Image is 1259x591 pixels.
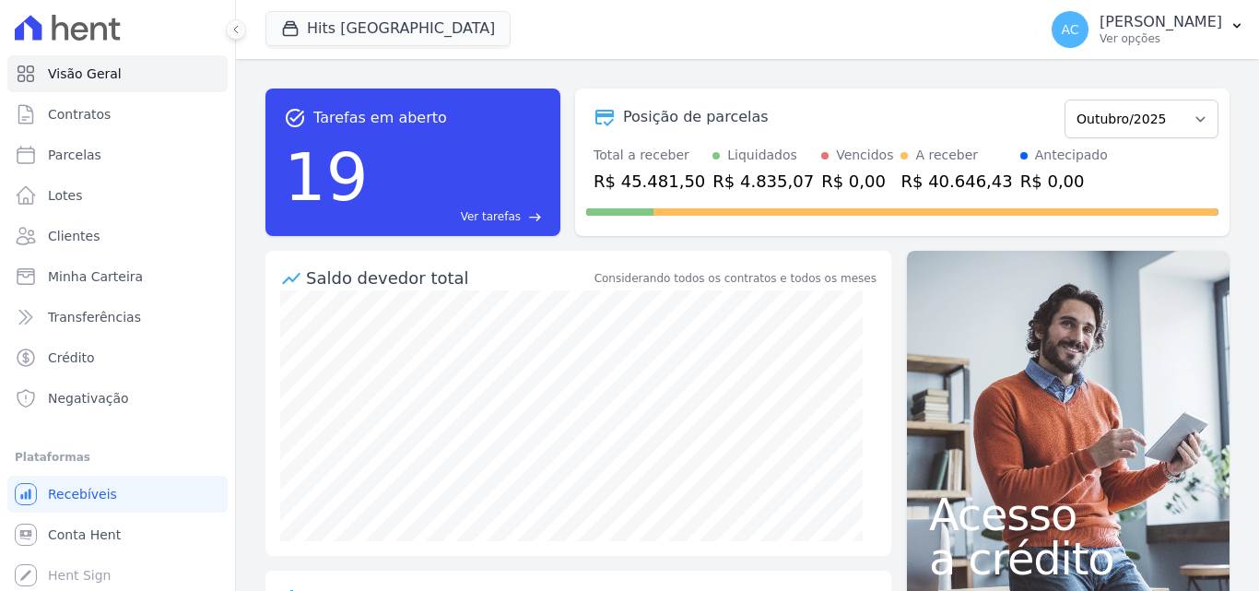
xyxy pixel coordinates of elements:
[48,526,121,544] span: Conta Hent
[594,146,705,165] div: Total a receber
[929,537,1207,581] span: a crédito
[1035,146,1108,165] div: Antecipado
[836,146,893,165] div: Vencidos
[7,258,228,295] a: Minha Carteira
[1020,169,1108,194] div: R$ 0,00
[313,107,447,129] span: Tarefas em aberto
[7,380,228,417] a: Negativação
[7,476,228,513] a: Recebíveis
[7,516,228,553] a: Conta Hent
[7,96,228,133] a: Contratos
[528,210,542,224] span: east
[7,218,228,254] a: Clientes
[284,107,306,129] span: task_alt
[7,55,228,92] a: Visão Geral
[623,106,769,128] div: Posição de parcelas
[461,208,521,225] span: Ver tarefas
[48,105,111,124] span: Contratos
[376,208,542,225] a: Ver tarefas east
[306,266,591,290] div: Saldo devedor total
[1100,31,1222,46] p: Ver opções
[1037,4,1259,55] button: AC [PERSON_NAME] Ver opções
[594,270,877,287] div: Considerando todos os contratos e todos os meses
[284,129,369,225] div: 19
[1062,23,1079,36] span: AC
[900,169,1012,194] div: R$ 40.646,43
[7,177,228,214] a: Lotes
[48,267,143,286] span: Minha Carteira
[821,169,893,194] div: R$ 0,00
[48,186,83,205] span: Lotes
[15,446,220,468] div: Plataformas
[7,136,228,173] a: Parcelas
[48,65,122,83] span: Visão Geral
[929,492,1207,537] span: Acesso
[265,11,511,46] button: Hits [GEOGRAPHIC_DATA]
[915,146,978,165] div: A receber
[48,349,95,367] span: Crédito
[48,146,101,164] span: Parcelas
[48,308,141,326] span: Transferências
[594,169,705,194] div: R$ 45.481,50
[7,299,228,336] a: Transferências
[712,169,814,194] div: R$ 4.835,07
[7,339,228,376] a: Crédito
[48,485,117,503] span: Recebíveis
[727,146,797,165] div: Liquidados
[48,389,129,408] span: Negativação
[1100,13,1222,31] p: [PERSON_NAME]
[48,227,100,245] span: Clientes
